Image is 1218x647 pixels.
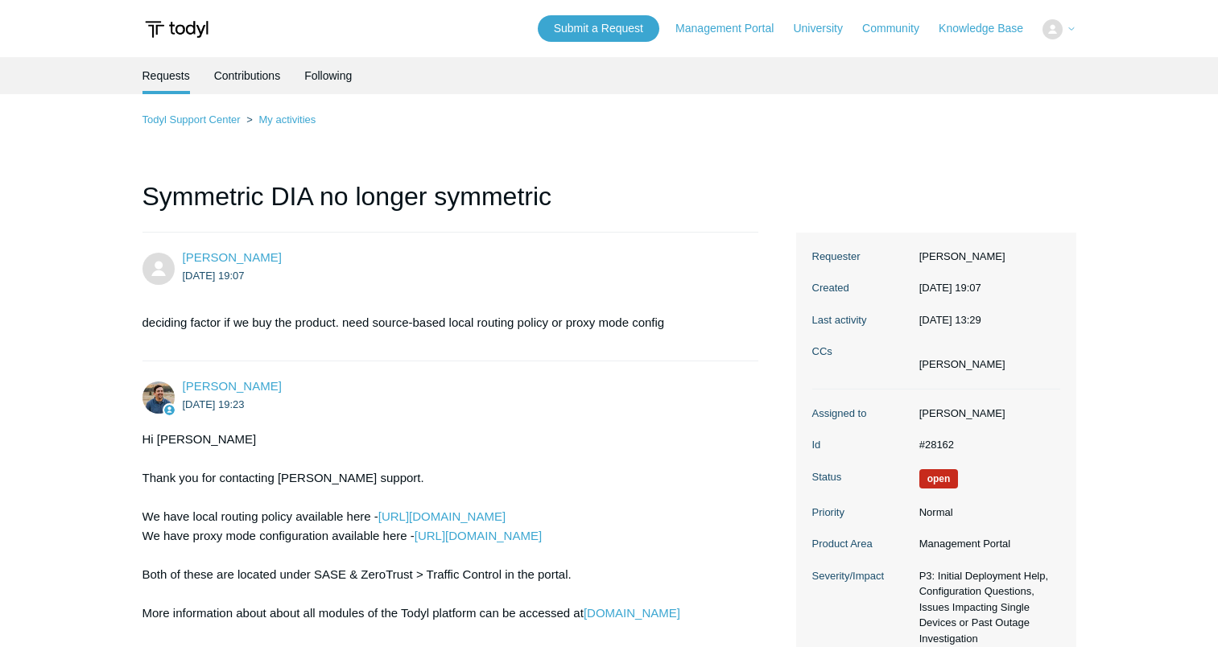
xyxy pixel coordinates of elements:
dd: Management Portal [911,536,1060,552]
time: 2025-09-16T19:07:05Z [183,270,245,282]
a: [PERSON_NAME] [183,379,282,393]
dd: Normal [911,505,1060,521]
span: Matthew OBrien [183,250,282,264]
dt: Id [812,437,911,453]
a: Knowledge Base [939,20,1039,37]
span: Spencer Grissom [183,379,282,393]
a: [URL][DOMAIN_NAME] [415,529,542,542]
span: We are working on a response for you [919,469,959,488]
dt: Severity/Impact [812,568,911,584]
a: Contributions [214,57,281,94]
time: 2025-09-16T19:23:49Z [183,398,245,410]
a: My activities [258,113,316,126]
a: University [793,20,858,37]
dd: P3: Initial Deployment Help, Configuration Questions, Issues Impacting Single Devices or Past Out... [911,568,1060,647]
dt: Product Area [812,536,911,552]
dt: Status [812,469,911,485]
a: Todyl Support Center [142,113,241,126]
p: deciding factor if we buy the product. need source-based local routing policy or proxy mode config [142,313,743,332]
dd: #28162 [911,437,1060,453]
a: [PERSON_NAME] [183,250,282,264]
time: 2025-09-19T13:29:44+00:00 [919,314,981,326]
a: Submit a Request [538,15,659,42]
dt: Created [812,280,911,296]
dt: CCs [812,344,911,360]
dt: Assigned to [812,406,911,422]
li: Dave Shrivastav [919,356,1005,373]
h1: Symmetric DIA no longer symmetric [142,177,759,233]
a: Community [862,20,935,37]
li: Todyl Support Center [142,113,244,126]
li: Requests [142,57,190,94]
dt: Requester [812,249,911,265]
dd: [PERSON_NAME] [911,249,1060,265]
a: [DOMAIN_NAME] [584,606,680,620]
li: My activities [243,113,316,126]
a: [URL][DOMAIN_NAME] [378,509,506,523]
time: 2025-09-16T19:07:05+00:00 [919,282,981,294]
dt: Last activity [812,312,911,328]
a: Management Portal [675,20,790,37]
a: Following [304,57,352,94]
dt: Priority [812,505,911,521]
img: Todyl Support Center Help Center home page [142,14,211,44]
dd: [PERSON_NAME] [911,406,1060,422]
